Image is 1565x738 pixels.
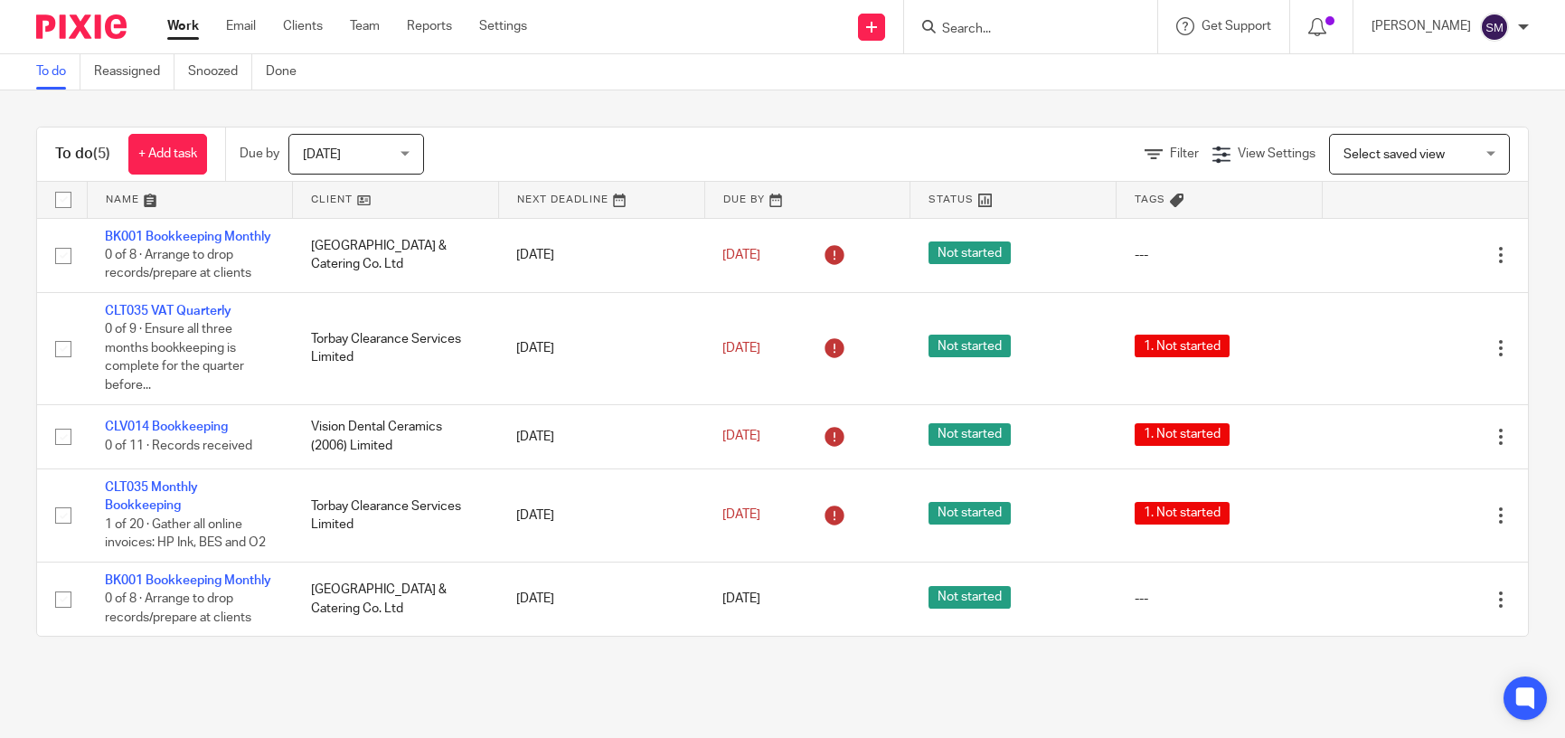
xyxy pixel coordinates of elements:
span: 1. Not started [1135,502,1230,525]
td: [DATE] [498,292,704,404]
p: Due by [240,145,279,163]
span: Not started [929,502,1011,525]
a: Work [167,17,199,35]
a: Email [226,17,256,35]
td: [DATE] [498,469,704,563]
td: [DATE] [498,218,704,292]
span: [DATE] [722,249,760,261]
td: Vision Dental Ceramics (2006) Limited [293,404,499,468]
span: 1. Not started [1135,335,1230,357]
span: Filter [1170,147,1199,160]
span: Select saved view [1343,148,1445,161]
a: CLV014 Bookkeeping [105,421,228,433]
span: Tags [1135,194,1165,204]
span: Not started [929,241,1011,264]
span: 1 of 20 · Gather all online invoices: HP Ink, BES and O2 [105,518,266,550]
span: View Settings [1238,147,1315,160]
span: Not started [929,423,1011,446]
span: [DATE] [722,592,760,605]
img: Pixie [36,14,127,39]
a: Done [266,54,310,90]
span: [DATE] [722,509,760,522]
td: [GEOGRAPHIC_DATA] & Catering Co. Ltd [293,218,499,292]
input: Search [940,22,1103,38]
a: To do [36,54,80,90]
span: Not started [929,335,1011,357]
td: [DATE] [498,404,704,468]
div: --- [1135,246,1305,264]
a: Clients [283,17,323,35]
span: Not started [929,586,1011,609]
a: Reports [407,17,452,35]
td: Torbay Clearance Services Limited [293,292,499,404]
span: Get Support [1202,20,1271,33]
a: Settings [479,17,527,35]
td: Torbay Clearance Services Limited [293,469,499,563]
span: [DATE] [722,342,760,355]
span: (5) [93,147,110,161]
img: svg%3E [1480,13,1509,42]
a: Team [350,17,380,35]
a: Reassigned [94,54,174,90]
span: 1. Not started [1135,423,1230,446]
p: [PERSON_NAME] [1372,17,1471,35]
td: [DATE] [498,562,704,636]
a: CLT035 Monthly Bookkeeping [105,481,198,512]
span: 0 of 9 · Ensure all three months bookkeeping is complete for the quarter before... [105,324,244,393]
span: [DATE] [303,148,341,161]
span: [DATE] [722,430,760,443]
span: 0 of 11 · Records received [105,440,252,452]
td: [GEOGRAPHIC_DATA] & Catering Co. Ltd [293,562,499,636]
a: Snoozed [188,54,252,90]
a: CLT035 VAT Quarterly [105,305,231,317]
div: --- [1135,590,1305,608]
span: 0 of 8 · Arrange to drop records/prepare at clients [105,592,251,624]
h1: To do [55,145,110,164]
span: 0 of 8 · Arrange to drop records/prepare at clients [105,249,251,280]
a: BK001 Bookkeeping Monthly [105,574,271,587]
a: BK001 Bookkeeping Monthly [105,231,271,243]
a: + Add task [128,134,207,175]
